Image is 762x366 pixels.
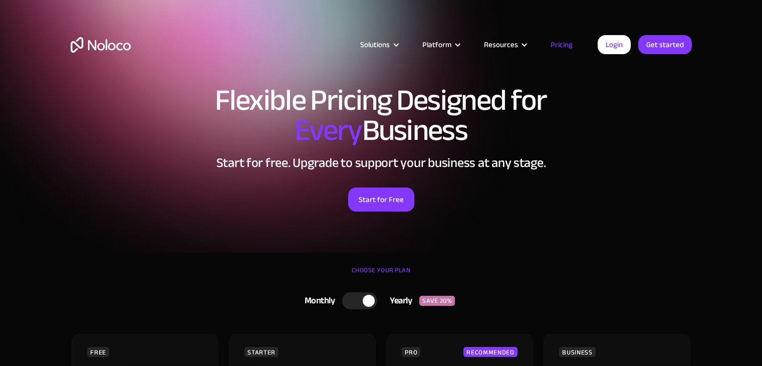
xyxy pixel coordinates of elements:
div: CHOOSE YOUR PLAN [71,263,692,288]
div: FREE [87,347,109,357]
h2: Start for free. Upgrade to support your business at any stage. [71,155,692,170]
a: Start for Free [348,188,414,212]
div: RECOMMENDED [463,347,517,357]
div: Resources [471,38,538,51]
div: Resources [484,38,518,51]
a: Pricing [538,38,585,51]
div: STARTER [244,347,278,357]
div: Solutions [360,38,390,51]
div: Platform [410,38,471,51]
a: Get started [638,35,692,54]
div: Yearly [377,293,419,308]
div: Platform [422,38,451,51]
h1: Flexible Pricing Designed for Business [71,85,692,145]
div: Solutions [348,38,410,51]
a: Login [598,35,631,54]
span: Every [295,102,362,158]
div: SAVE 20% [419,296,455,306]
div: BUSINESS [559,347,595,357]
a: home [71,37,131,53]
div: Monthly [292,293,343,308]
div: PRO [402,347,420,357]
